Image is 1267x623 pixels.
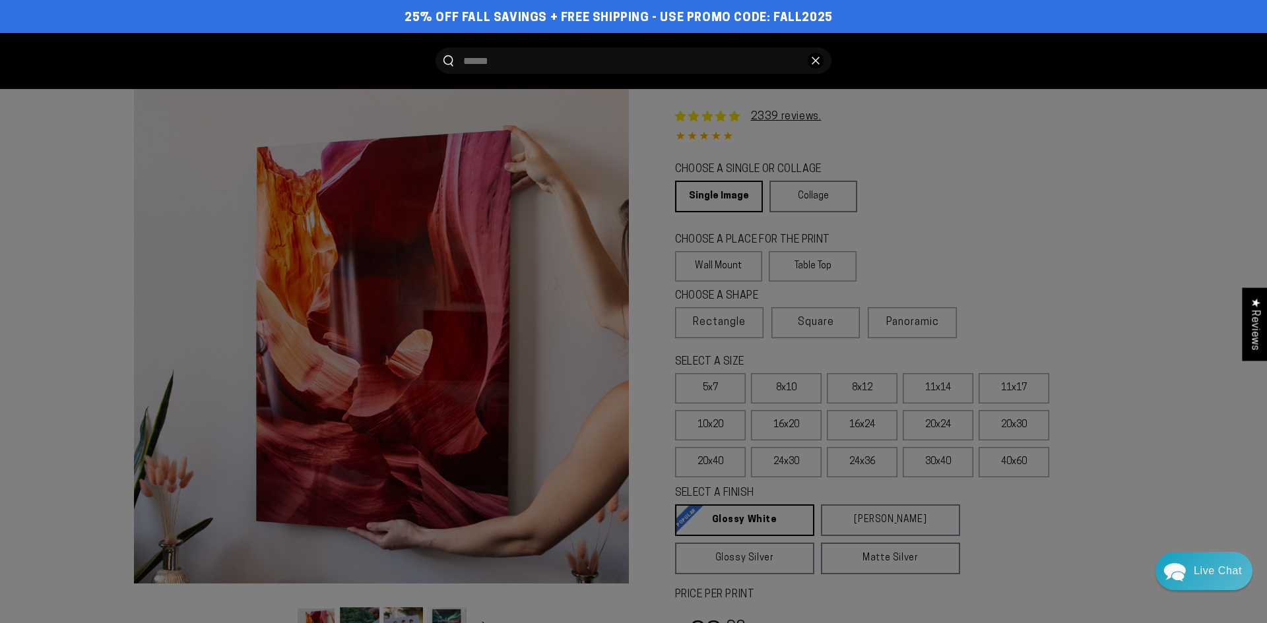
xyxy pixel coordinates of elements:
[1194,552,1242,590] div: Contact Us Directly
[1155,552,1252,590] div: Chat widget toggle
[443,55,453,67] button: Search our site
[808,53,824,69] button: Close
[405,11,833,26] span: 25% off FALL Savings + Free Shipping - Use Promo Code: FALL2025
[1242,287,1267,361] div: Click to open Judge.me floating reviews tab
